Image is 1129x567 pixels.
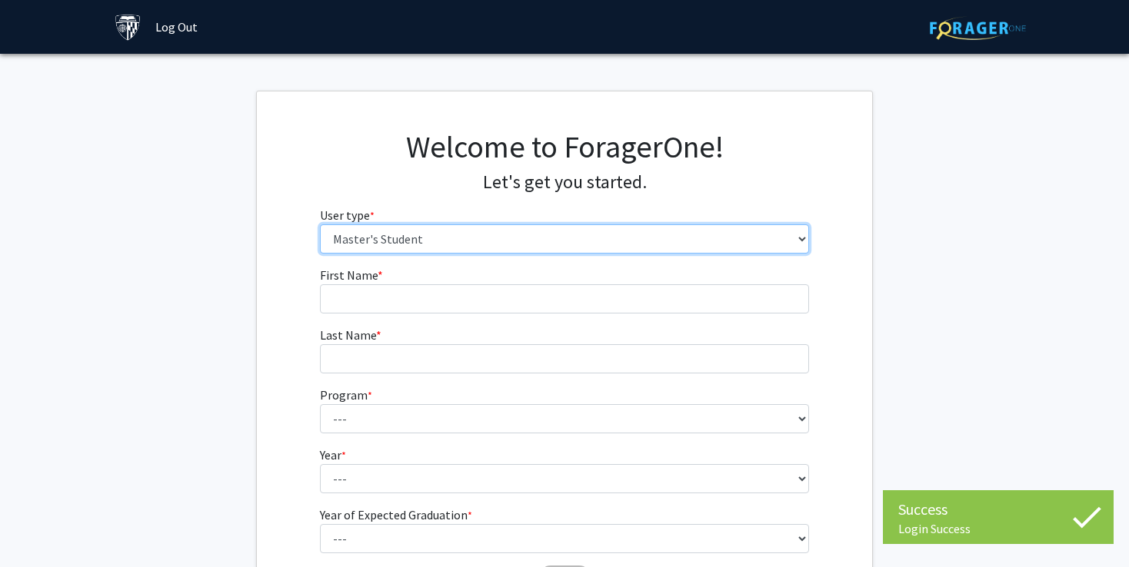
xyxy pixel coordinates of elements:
[320,506,472,524] label: Year of Expected Graduation
[320,386,372,404] label: Program
[320,206,375,224] label: User type
[320,327,376,343] span: Last Name
[898,498,1098,521] div: Success
[320,446,346,464] label: Year
[115,14,142,41] img: Johns Hopkins University Logo
[320,171,810,194] h4: Let's get you started.
[320,128,810,165] h1: Welcome to ForagerOne!
[930,16,1026,40] img: ForagerOne Logo
[898,521,1098,536] div: Login Success
[320,267,378,283] span: First Name
[12,498,65,555] iframe: Chat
